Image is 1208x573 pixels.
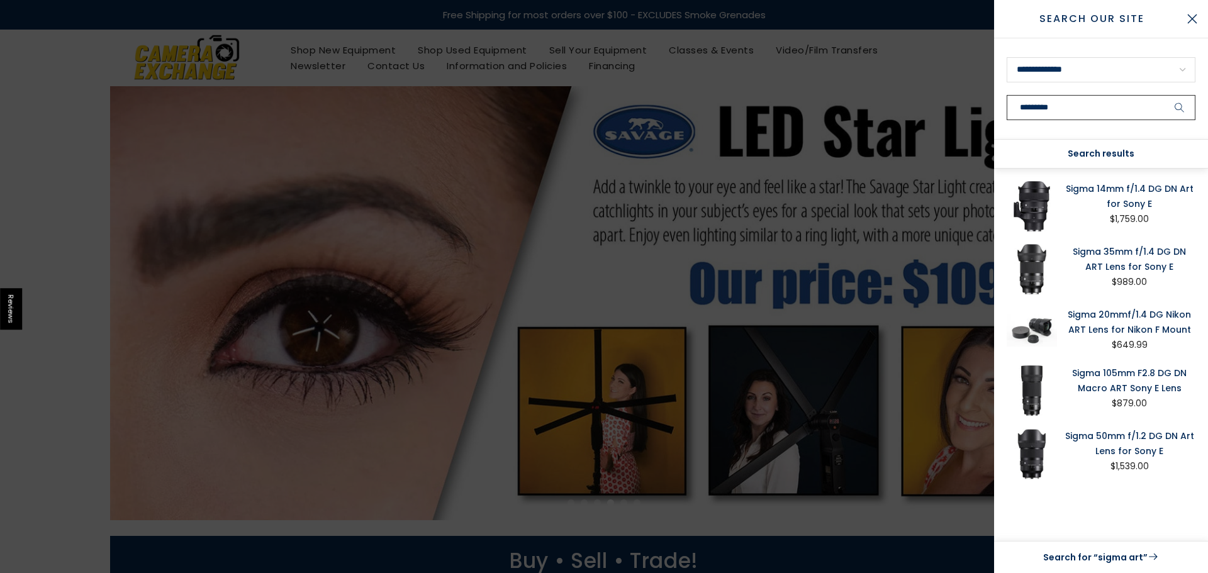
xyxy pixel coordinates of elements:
[1063,244,1195,274] a: Sigma 35mm f/1.4 DG DN ART Lens for Sony E
[1112,274,1147,290] div: $989.00
[1007,428,1057,479] img: Sigma 50mm f/1.2 DG DN Art Lens for Sony E Lenses Small Format - Sony E and FE Mount Lenses - Sig...
[1063,428,1195,459] a: Sigma 50mm f/1.2 DG DN Art Lens for Sony E
[1110,459,1149,474] div: $1,539.00
[1007,365,1057,416] img: Sigma 105mm F2.8 DG DN Macro ART Sony E Lens Sigma SIGMA260965
[1112,396,1147,411] div: $879.00
[1112,337,1148,353] div: $649.99
[1007,11,1177,26] span: Search Our Site
[1063,181,1195,211] a: Sigma 14mm f/1.4 DG DN Art for Sony E
[1063,307,1195,337] a: Sigma 20mmf/1.4 DG Nikon ART Lens for Nikon F Mount
[1110,211,1149,227] div: $1,759.00
[1007,307,1057,353] img: Sigma 20mmf/1.4 DG Nikon ART Lens for Nikon F Mount Lenses Small Format - Nikon F Mount Lenses Ma...
[1007,181,1057,231] img: Sigma 14mm f/1.4 DG DN Art for Sony E Lenses Small Format - Sony E and FE Mount Lenses - Sigma E ...
[1007,244,1057,294] img: Sigma 35mm f/1.4 DG DN ART Lens for Sony E Lenses - Small Format - Sony E and FE Mount Lenses Sig...
[1063,365,1195,396] a: Sigma 105mm F2.8 DG DN Macro ART Sony E Lens
[994,140,1208,169] div: Search results
[1007,549,1195,565] a: Search for “sigma art”
[1177,3,1208,35] button: Close Search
